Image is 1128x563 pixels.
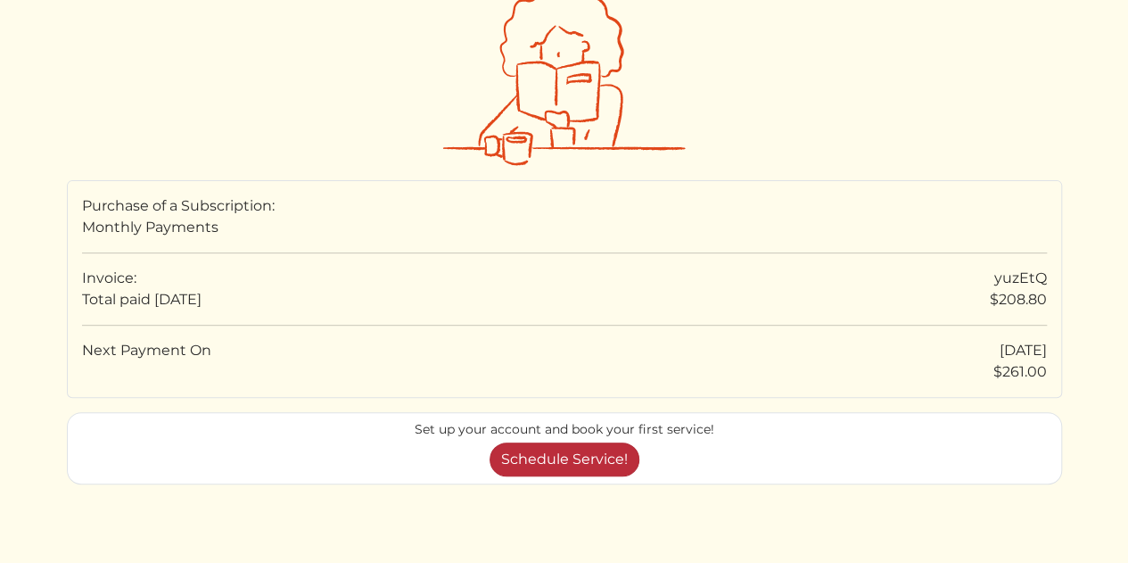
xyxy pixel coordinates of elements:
[82,195,1047,238] div: Purchase of a Subscription: Monthly Payments
[990,289,1047,310] div: $208.80
[82,289,202,310] div: Total paid [DATE]
[82,340,211,383] div: Next Payment On
[993,361,1047,383] div: $261.00
[75,420,1054,439] div: Set up your account and book your first service!
[82,268,136,289] div: Invoice:
[994,268,1047,289] div: yuzEtQ
[993,340,1047,361] div: [DATE]
[490,443,639,476] a: Schedule Service!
